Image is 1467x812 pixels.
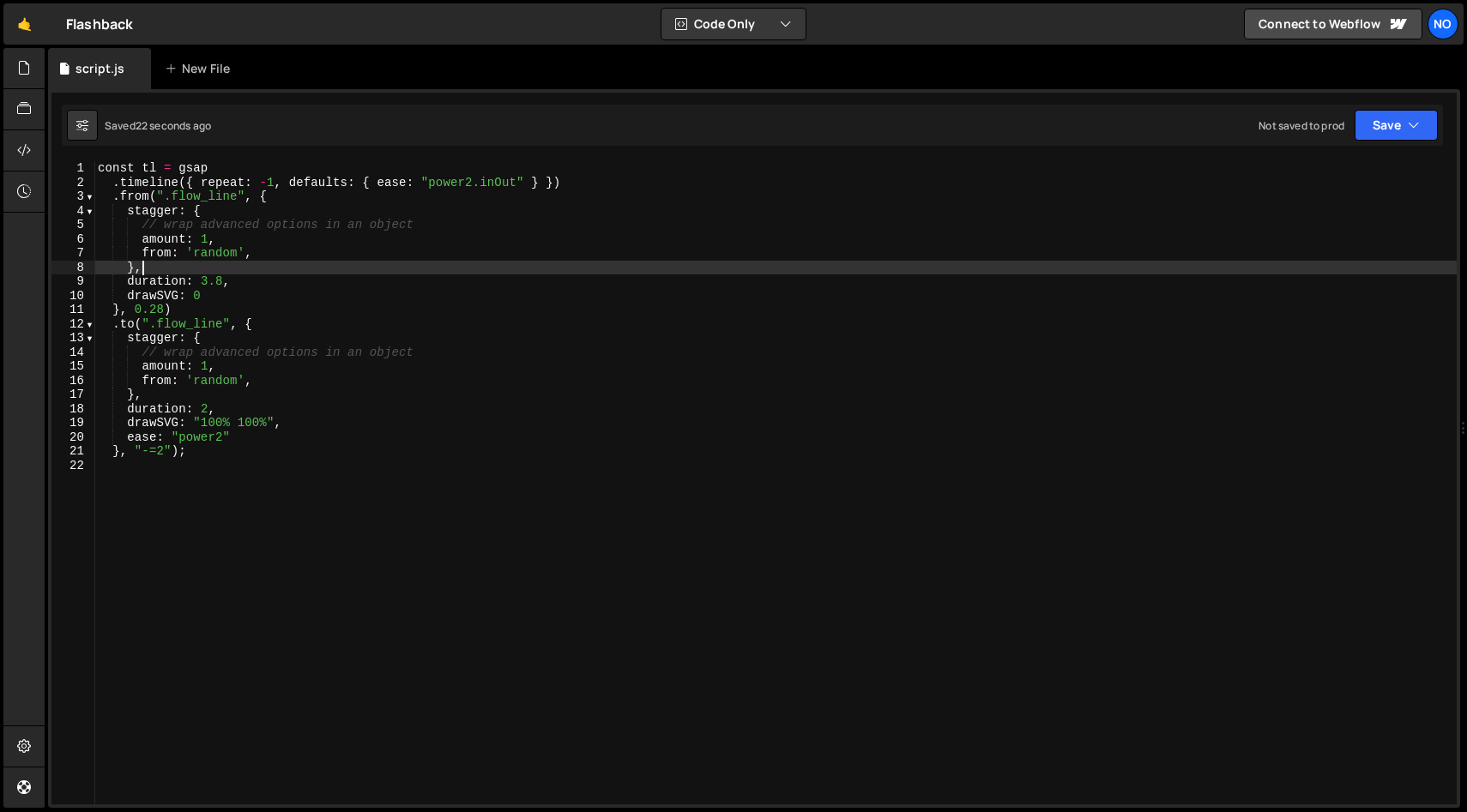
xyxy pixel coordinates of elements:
div: 5 [51,218,95,232]
a: 🤙 [3,3,45,45]
div: 4 [51,204,95,219]
div: Flashback [66,14,133,34]
a: Connect to Webflow [1244,9,1422,39]
div: 19 [51,416,95,430]
div: 1 [51,161,95,176]
div: 8 [51,261,95,275]
div: 17 [51,388,95,402]
div: 2 [51,176,95,190]
div: 18 [51,402,95,417]
div: 9 [51,274,95,289]
div: 13 [51,331,95,346]
button: Save [1355,110,1438,141]
div: script.js [75,60,124,77]
button: Code Only [661,9,806,39]
div: 3 [51,189,95,204]
div: 12 [51,317,95,332]
div: New File [165,60,237,77]
div: 16 [51,374,95,388]
div: Not saved to prod [1259,118,1344,133]
div: 10 [51,289,95,304]
a: No [1428,9,1458,39]
div: 6 [51,232,95,247]
div: 7 [51,246,95,261]
div: 20 [51,430,95,445]
div: 22 [51,459,95,473]
div: 21 [51,444,95,459]
div: Saved [105,118,211,133]
div: 22 seconds ago [136,118,211,133]
div: 14 [51,346,95,360]
div: 11 [51,303,95,317]
div: 15 [51,359,95,374]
